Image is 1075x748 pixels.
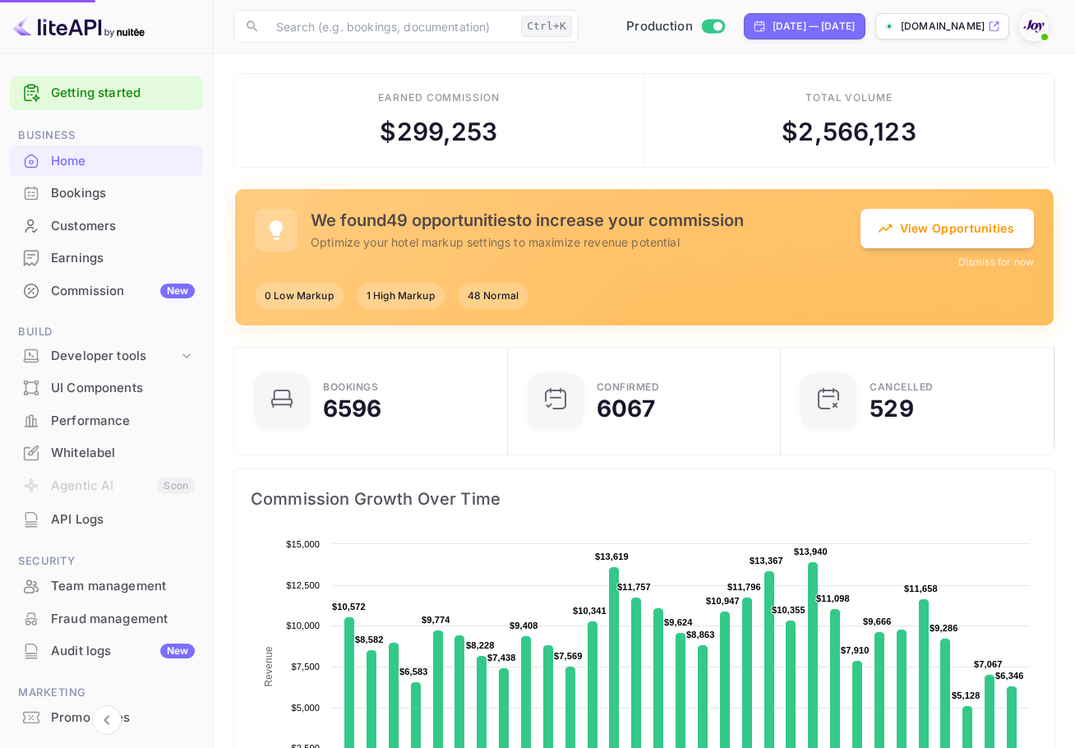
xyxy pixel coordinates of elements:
[51,577,195,596] div: Team management
[863,616,892,626] text: $9,666
[10,145,203,176] a: Home
[10,76,203,110] div: Getting started
[51,379,195,398] div: UI Components
[10,684,203,702] span: Marketing
[10,702,203,732] a: Promo codes
[51,444,195,463] div: Whitelabel
[10,405,203,437] div: Performance
[10,603,203,635] div: Fraud management
[13,13,145,39] img: LiteAPI logo
[10,570,203,603] div: Team management
[51,184,195,203] div: Bookings
[255,289,344,303] span: 0 Low Markup
[10,323,203,341] span: Build
[10,342,203,371] div: Developer tools
[958,255,1034,270] button: Dismiss for now
[422,615,450,625] text: $9,774
[380,113,497,150] div: $ 299,253
[10,437,203,468] a: Whitelabel
[332,602,366,612] text: $10,572
[10,570,203,601] a: Team management
[573,606,607,616] text: $10,341
[458,289,528,303] span: 48 Normal
[617,582,651,592] text: $11,757
[554,651,583,661] text: $7,569
[974,659,1003,669] text: $7,067
[841,645,870,655] text: $7,910
[51,347,178,366] div: Developer tools
[10,242,203,273] a: Earnings
[311,233,860,251] p: Optimize your hotel markup settings to maximize revenue potential
[466,640,495,650] text: $8,228
[160,284,195,298] div: New
[595,552,629,561] text: $13,619
[10,603,203,634] a: Fraud management
[10,178,203,210] div: Bookings
[51,249,195,268] div: Earnings
[10,210,203,242] div: Customers
[286,539,320,549] text: $15,000
[10,210,203,241] a: Customers
[870,382,934,392] div: CANCELLED
[266,10,514,43] input: Search (e.g. bookings, documentation)
[51,642,195,661] div: Audit logs
[597,397,656,420] div: 6067
[805,90,893,105] div: Total volume
[10,635,203,667] div: Audit logsNew
[1021,13,1047,39] img: With Joy
[10,504,203,534] a: API Logs
[263,646,275,686] text: Revenue
[597,382,660,392] div: Confirmed
[686,630,715,639] text: $8,863
[10,372,203,403] a: UI Components
[378,90,500,105] div: Earned commission
[794,547,828,556] text: $13,940
[860,209,1034,248] button: View Opportunities
[323,382,378,392] div: Bookings
[291,703,320,713] text: $5,000
[160,644,195,658] div: New
[10,275,203,306] a: CommissionNew
[286,580,320,590] text: $12,500
[10,178,203,208] a: Bookings
[357,289,445,303] span: 1 High Markup
[92,705,122,735] button: Collapse navigation
[51,282,195,301] div: Commission
[10,504,203,536] div: API Logs
[10,145,203,178] div: Home
[323,397,382,420] div: 6596
[51,412,195,431] div: Performance
[487,653,516,663] text: $7,438
[10,242,203,275] div: Earnings
[355,635,384,644] text: $8,582
[782,113,916,150] div: $ 2,566,123
[664,617,693,627] text: $9,624
[904,584,938,593] text: $11,658
[399,667,428,676] text: $6,583
[51,510,195,529] div: API Logs
[773,19,855,34] div: [DATE] — [DATE]
[816,593,850,603] text: $11,098
[311,210,860,230] h5: We found 49 opportunities to increase your commission
[626,17,693,36] span: Production
[10,127,203,145] span: Business
[901,19,985,34] p: [DOMAIN_NAME]
[51,84,195,103] a: Getting started
[10,702,203,734] div: Promo codes
[620,17,731,36] div: Switch to Sandbox mode
[51,709,195,727] div: Promo codes
[521,16,572,37] div: Ctrl+K
[10,405,203,436] a: Performance
[952,690,980,700] text: $5,128
[51,217,195,236] div: Customers
[995,671,1024,681] text: $6,346
[251,486,1038,512] span: Commission Growth Over Time
[870,397,913,420] div: 529
[10,552,203,570] span: Security
[10,437,203,469] div: Whitelabel
[291,662,320,672] text: $7,500
[706,596,740,606] text: $10,947
[930,623,958,633] text: $9,286
[772,605,805,615] text: $10,355
[10,372,203,404] div: UI Components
